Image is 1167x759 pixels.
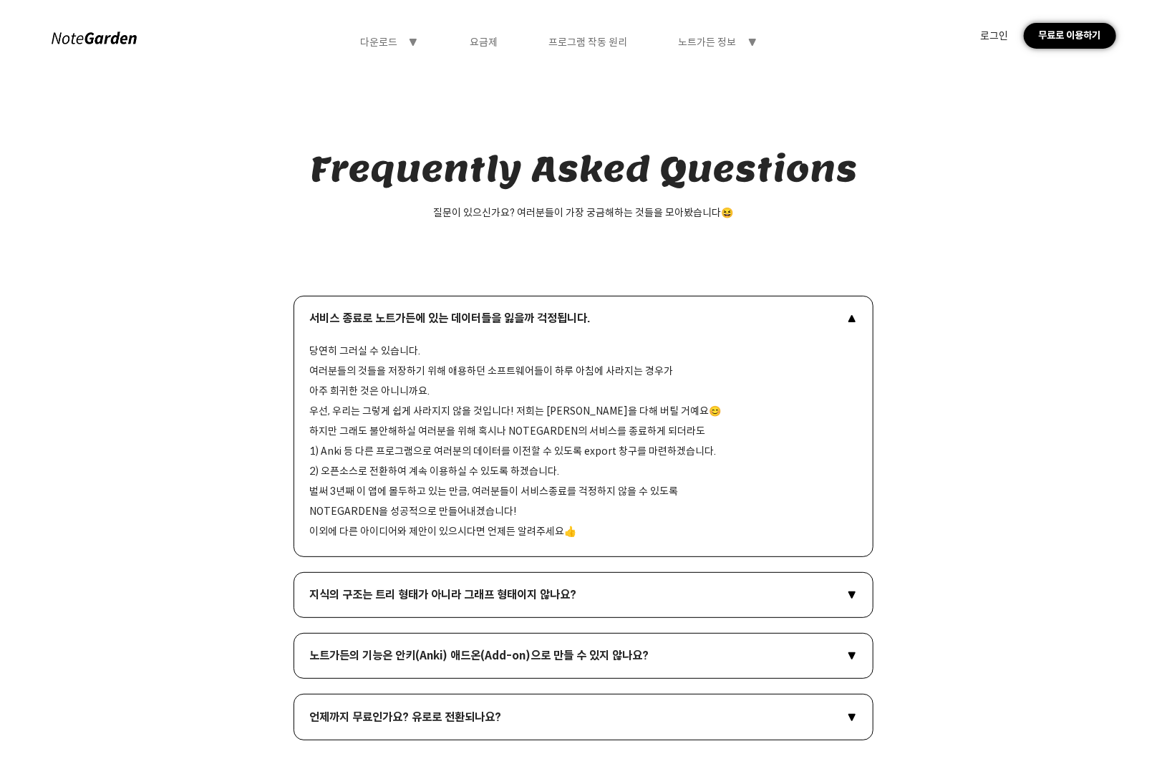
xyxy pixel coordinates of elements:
div: 하지만 그래도 불안해하실 여러분을 위해 혹시나 NOTEGARDEN의 서비스를 종료하게 되더라도 [309,421,858,441]
div: 요금제 [470,36,498,49]
div: 서비스 종료로 노트가든에 있는 데이터들을 잃을까 걱정됩니다. [309,311,590,326]
div: 우선, 우리는 그렇게 쉽게 사라지지 않을 것입니다! 저희는 [PERSON_NAME]을 다해 버틸 거예요😊 [309,401,858,421]
div: 다운로드 [360,36,397,49]
div: 이외에 다른 아이디어와 제안이 있으시다면 언제든 알려주세요👍 [309,521,858,541]
div: 노트가든의 기능은 안키(Anki) 애드온(Add-on)으로 만들 수 있지 않나요? [309,649,649,663]
div: 언제까지 무료인가요? 유로로 전환되나요? [309,710,501,725]
div: Frequently Asked Questions [310,148,857,191]
div: 1) Anki 등 다른 프로그램으로 여러분의 데이터를 이전할 수 있도록 export 창구를 마련하겠습니다. [309,441,858,461]
div: 여러분들의 것들을 저장하기 위해 애용하던 소프트웨어들이 하루 아침에 사라지는 경우가 [309,361,858,381]
div: 무료로 이용하기 [1024,23,1116,49]
div: 프로그램 작동 원리 [548,36,627,49]
div: 2) 오픈소스로 전환하여 계속 이용하실 수 있도록 하겠습니다. [309,461,858,481]
div: 당연히 그러실 수 있습니다. [309,341,858,361]
div: 노트가든 정보 [679,36,737,49]
div: NOTEGARDEN을 성공적으로 만들어내겠습니다! [309,501,858,521]
div: 아주 희귀한 것은 아니니까요. [309,381,858,401]
div: 로그인 [981,29,1009,42]
div: 벌써 3년째 이 앱에 몰두하고 있는 만큼, 여러분들이 서비스종료를 걱정하지 않을 수 있도록 [309,481,858,501]
div: 질문이 있으신가요? 여러분들이 가장 궁금해하는 것들을 모아봤습니다😆 [434,206,734,219]
div: 지식의 구조는 트리 형태가 아니라 그래프 형태이지 않나요? [309,588,576,602]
